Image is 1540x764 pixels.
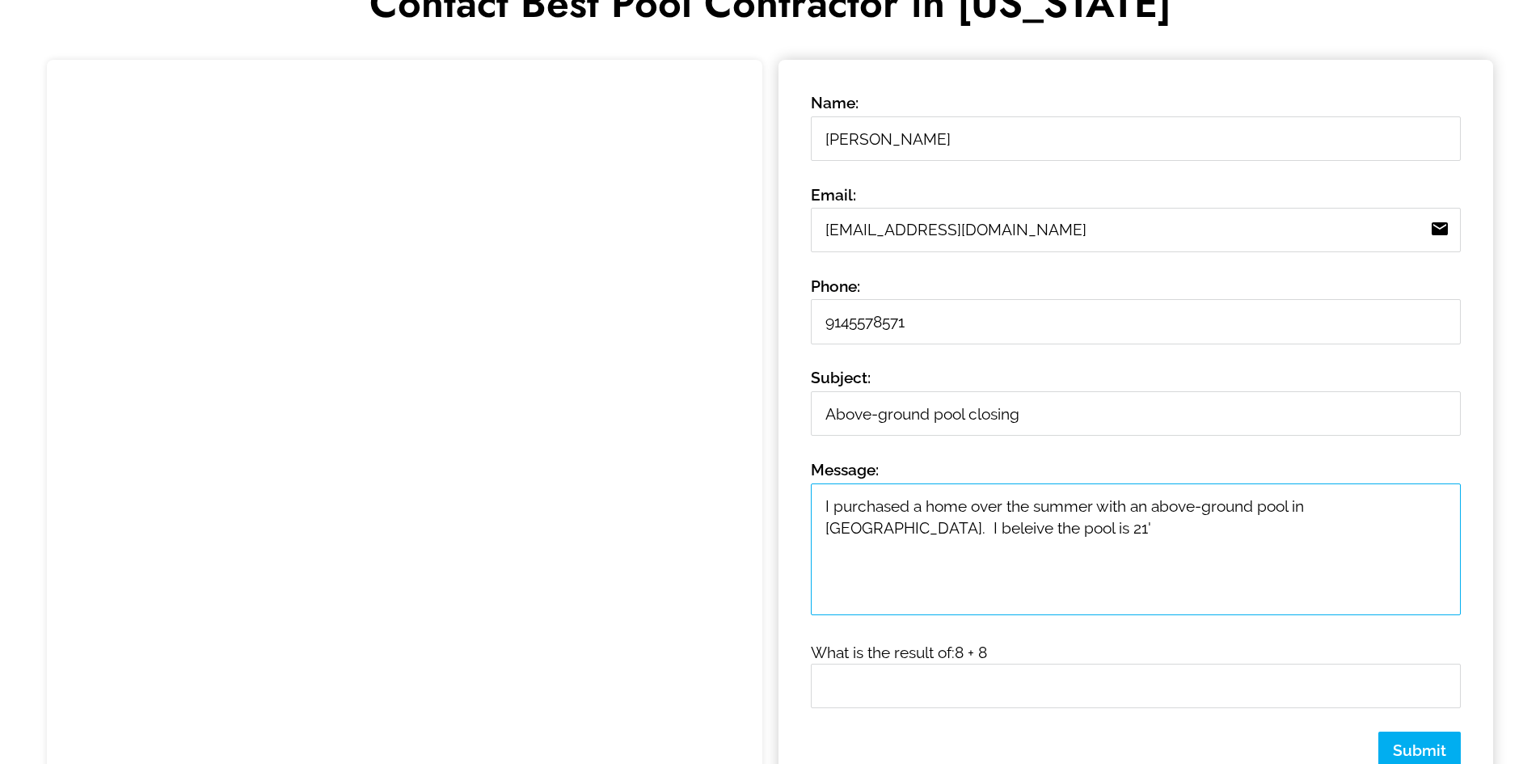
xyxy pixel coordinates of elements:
[79,130,730,737] iframe: Angel's Pools Service | Pool Care Services 947 Diven St, Peekskill, NY 10566, United States
[955,644,987,661] span: 8 + 8
[811,369,871,386] span: Subject:
[811,276,860,298] span: Phone:
[1430,216,1451,243] i: email
[811,92,859,115] span: Name:
[811,391,1462,436] input: Subject:
[1393,741,1446,759] span: Submit
[811,186,856,204] span: Email:
[811,208,1462,252] input: Email:email
[811,461,879,479] span: Message:
[811,299,1462,344] input: Phone:
[811,116,1462,161] input: Name:
[811,483,1462,615] textarea: Message:
[811,645,987,661] label: What is the result of:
